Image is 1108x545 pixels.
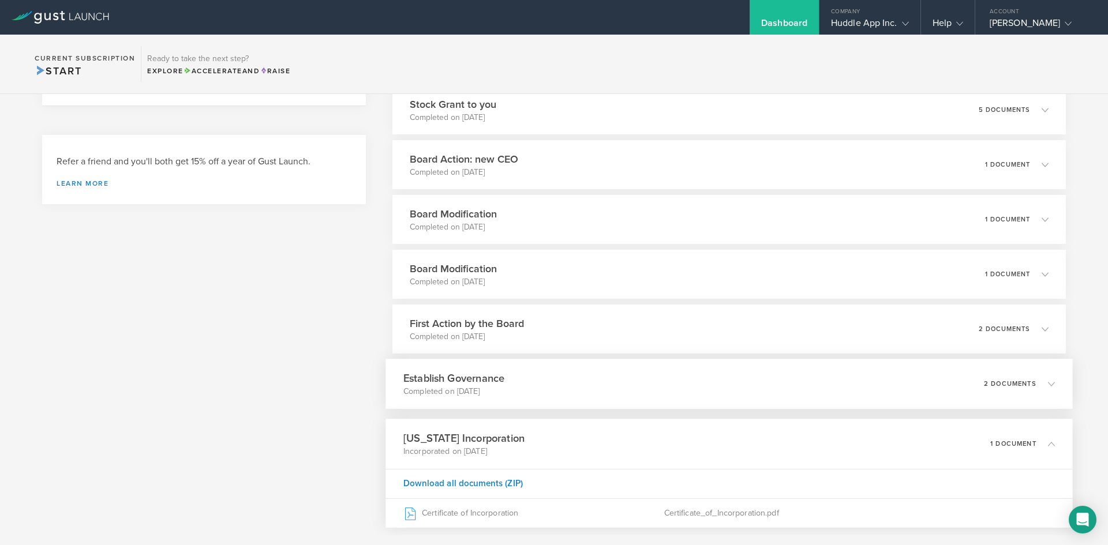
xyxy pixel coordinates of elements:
[985,271,1030,277] p: 1 document
[410,167,518,178] p: Completed on [DATE]
[410,152,518,167] h3: Board Action: new CEO
[933,17,963,35] div: Help
[57,180,351,187] a: Learn more
[403,386,504,397] p: Completed on [DATE]
[831,17,909,35] div: Huddle App Inc.
[403,499,664,528] div: Certificate of Incorporation
[990,17,1088,35] div: [PERSON_NAME]
[985,216,1030,223] p: 1 document
[1069,506,1096,533] div: Open Intercom Messenger
[147,66,290,76] div: Explore
[984,381,1036,387] p: 2 documents
[410,206,497,221] h3: Board Modification
[985,161,1030,168] p: 1 document
[410,261,497,276] h3: Board Modification
[403,430,525,446] h3: [US_STATE] Incorporation
[410,331,524,343] p: Completed on [DATE]
[979,326,1030,332] p: 2 documents
[141,46,296,82] div: Ready to take the next step?ExploreAccelerateandRaise
[410,276,497,288] p: Completed on [DATE]
[147,55,290,63] h3: Ready to take the next step?
[990,441,1036,447] p: 1 document
[410,112,496,123] p: Completed on [DATE]
[410,316,524,331] h3: First Action by the Board
[403,370,504,386] h3: Establish Governance
[403,446,525,457] p: Incorporated on [DATE]
[184,67,260,75] span: and
[664,499,1055,528] div: Certificate_of_Incorporation.pdf
[410,97,496,112] h3: Stock Grant to you
[385,469,1073,498] div: Download all documents (ZIP)
[761,17,807,35] div: Dashboard
[979,107,1030,113] p: 5 documents
[184,67,242,75] span: Accelerate
[57,155,351,168] h3: Refer a friend and you'll both get 15% off a year of Gust Launch.
[260,67,290,75] span: Raise
[35,65,81,77] span: Start
[410,221,497,233] p: Completed on [DATE]
[35,55,135,62] h2: Current Subscription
